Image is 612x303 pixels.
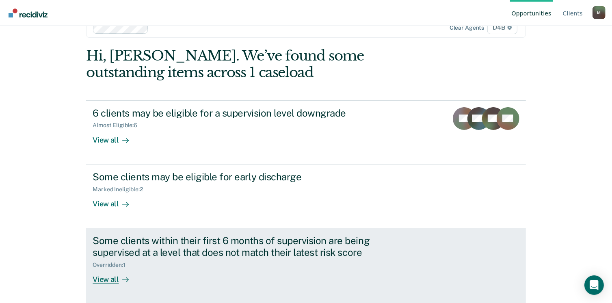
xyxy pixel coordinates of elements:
[9,9,48,17] img: Recidiviz
[86,164,525,228] a: Some clients may be eligible for early dischargeMarked Ineligible:2View all
[93,129,138,145] div: View all
[93,186,149,193] div: Marked Ineligible : 2
[86,100,525,164] a: 6 clients may be eligible for a supervision level downgradeAlmost Eligible:6View all
[584,275,604,295] div: Open Intercom Messenger
[93,193,138,208] div: View all
[450,24,484,31] div: Clear agents
[93,262,132,268] div: Overridden : 1
[593,6,606,19] div: M
[93,122,144,129] div: Almost Eligible : 6
[93,268,138,284] div: View all
[93,107,378,119] div: 6 clients may be eligible for a supervision level downgrade
[93,235,378,258] div: Some clients within their first 6 months of supervision are being supervised at a level that does...
[86,48,438,81] div: Hi, [PERSON_NAME]. We’ve found some outstanding items across 1 caseload
[93,171,378,183] div: Some clients may be eligible for early discharge
[593,6,606,19] button: Profile dropdown button
[487,21,517,34] span: D4B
